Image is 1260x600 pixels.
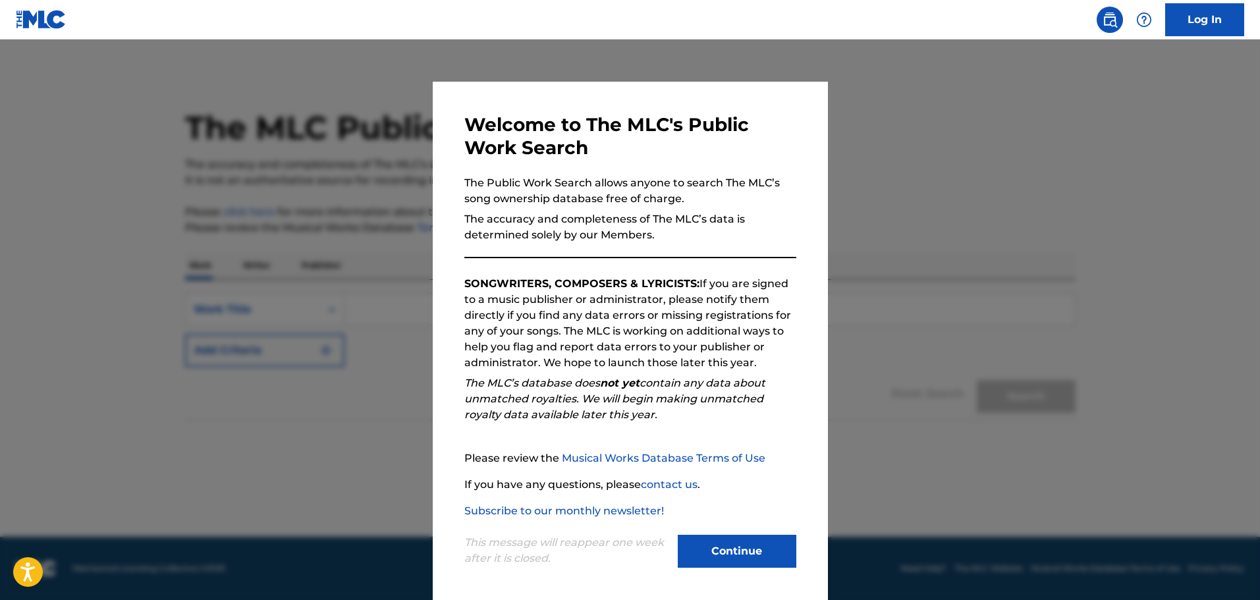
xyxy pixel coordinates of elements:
img: search [1102,12,1118,28]
button: Continue [678,535,796,568]
p: The Public Work Search allows anyone to search The MLC’s song ownership database free of charge. [464,175,796,207]
a: Musical Works Database Terms of Use [562,452,765,464]
strong: SONGWRITERS, COMPOSERS & LYRICISTS: [464,277,699,290]
a: Public Search [1097,7,1123,33]
img: help [1136,12,1152,28]
p: If you have any questions, please . [464,477,796,493]
iframe: Chat Widget [1194,537,1260,600]
p: This message will reappear one week after it is closed. [464,535,670,566]
div: Help [1131,7,1157,33]
img: MLC Logo [16,10,67,29]
p: The accuracy and completeness of The MLC’s data is determined solely by our Members. [464,211,796,243]
a: Log In [1165,3,1244,36]
h3: Welcome to The MLC's Public Work Search [464,113,796,159]
p: If you are signed to a music publisher or administrator, please notify them directly if you find ... [464,276,796,371]
strong: not yet [600,377,640,389]
a: contact us [641,478,698,491]
em: The MLC’s database does contain any data about unmatched royalties. We will begin making unmatche... [464,377,765,421]
a: Subscribe to our monthly newsletter! [464,505,664,517]
p: Please review the [464,450,796,466]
